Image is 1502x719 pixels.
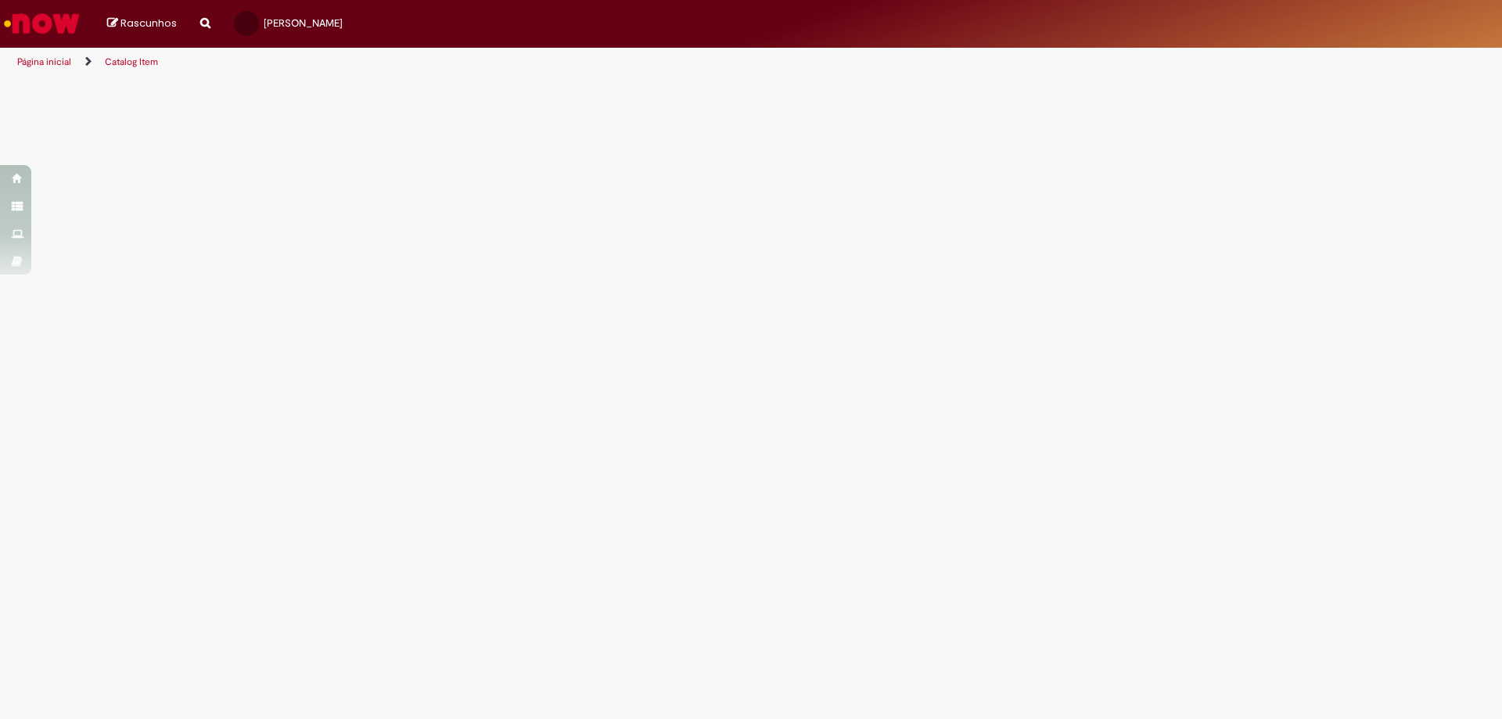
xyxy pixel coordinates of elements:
a: Página inicial [17,56,71,68]
span: [PERSON_NAME] [264,16,343,30]
a: Catalog Item [105,56,158,68]
span: Rascunhos [120,16,177,31]
ul: Trilhas de página [12,48,990,77]
img: ServiceNow [2,8,82,39]
a: Rascunhos [107,16,177,31]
